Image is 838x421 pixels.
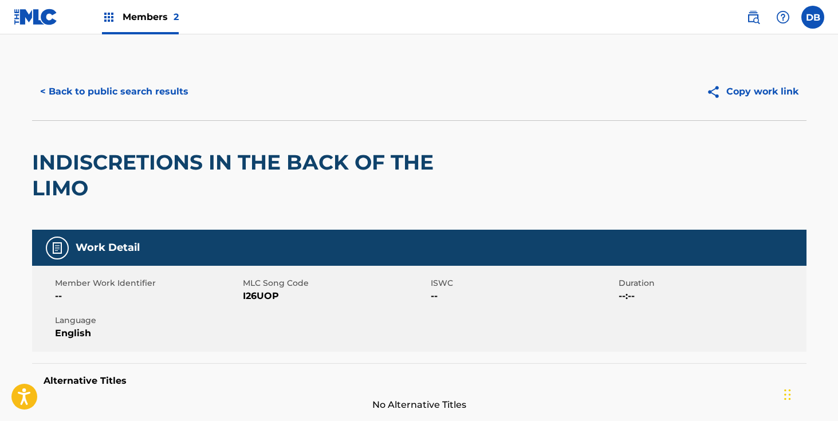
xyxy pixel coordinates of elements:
[619,277,804,289] span: Duration
[776,10,790,24] img: help
[55,326,240,340] span: English
[746,10,760,24] img: search
[431,289,616,303] span: --
[243,277,428,289] span: MLC Song Code
[431,277,616,289] span: ISWC
[784,377,791,412] div: Drag
[123,10,179,23] span: Members
[243,289,428,303] span: I26UOP
[32,77,196,106] button: < Back to public search results
[55,289,240,303] span: --
[76,241,140,254] h5: Work Detail
[772,6,794,29] div: Help
[742,6,765,29] a: Public Search
[44,375,795,387] h5: Alternative Titles
[619,289,804,303] span: --:--
[14,9,58,25] img: MLC Logo
[698,77,806,106] button: Copy work link
[50,241,64,255] img: Work Detail
[174,11,179,22] span: 2
[801,6,824,29] div: User Menu
[55,314,240,326] span: Language
[706,85,726,99] img: Copy work link
[781,366,838,421] iframe: Chat Widget
[102,10,116,24] img: Top Rightsholders
[55,277,240,289] span: Member Work Identifier
[32,149,497,201] h2: INDISCRETIONS IN THE BACK OF THE LIMO
[806,263,838,355] iframe: Resource Center
[32,398,806,412] span: No Alternative Titles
